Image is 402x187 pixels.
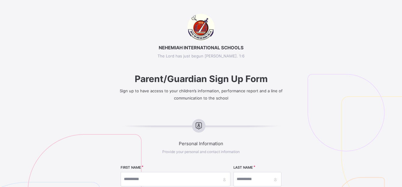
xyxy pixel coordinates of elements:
span: Sign up to have access to your children’s information, performance report and a line of communica... [120,88,283,100]
span: Provide your personal and contact information [162,149,240,154]
span: NEHEMIAH INTERNATIONAL SCHOOLS [100,45,301,51]
span: Personal Information [100,141,301,146]
span: The Lord has just begun [PERSON_NAME]. 1:6 [100,54,301,58]
span: Parent/Guardian Sign Up Form [100,73,301,84]
label: FIRST NAME [121,165,141,170]
label: LAST NAME [233,165,253,170]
